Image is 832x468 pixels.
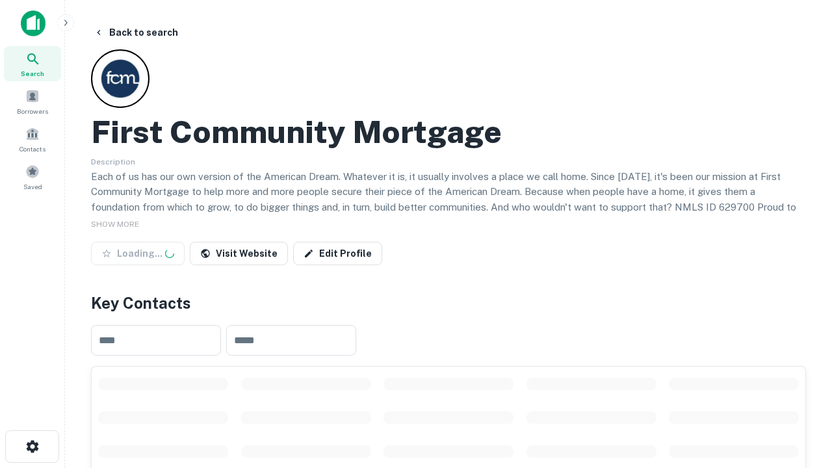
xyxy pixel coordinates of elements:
img: capitalize-icon.png [21,10,45,36]
a: Borrowers [4,84,61,119]
h2: First Community Mortgage [91,113,502,151]
a: Edit Profile [293,242,382,265]
span: Description [91,157,135,166]
a: Visit Website [190,242,288,265]
iframe: Chat Widget [767,364,832,426]
span: Contacts [19,144,45,154]
button: Back to search [88,21,183,44]
span: Borrowers [17,106,48,116]
a: Saved [4,159,61,194]
a: Search [4,46,61,81]
p: Each of us has our own version of the American Dream. Whatever it is, it usually involves a place... [91,169,806,230]
span: Saved [23,181,42,192]
a: Contacts [4,122,61,157]
span: SHOW MORE [91,220,139,229]
h4: Key Contacts [91,291,806,315]
span: Search [21,68,44,79]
